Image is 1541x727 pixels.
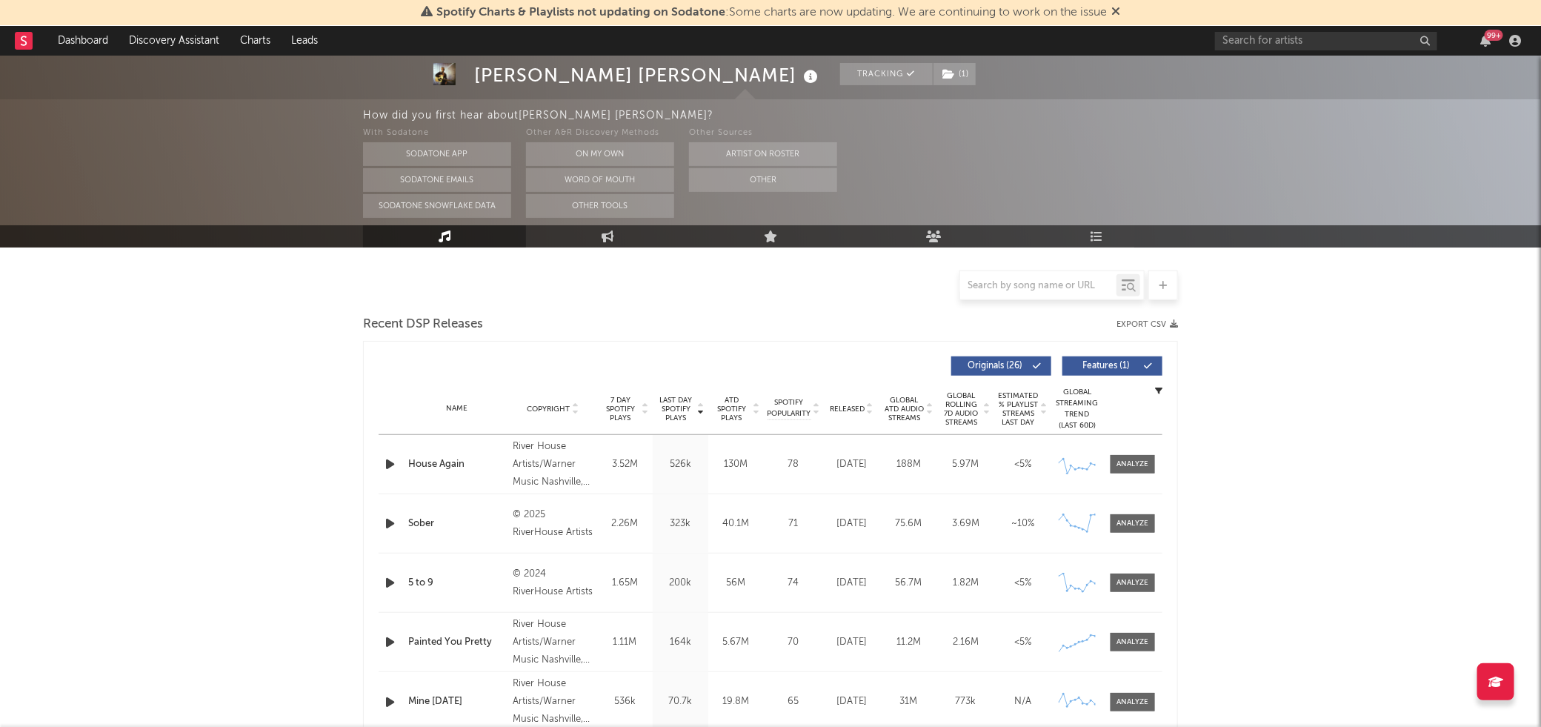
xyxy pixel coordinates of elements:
[768,694,819,709] div: 65
[601,635,649,650] div: 1.11M
[513,506,593,542] div: © 2025 RiverHouse Artists
[840,63,933,85] button: Tracking
[601,576,649,591] div: 1.65M
[998,694,1048,709] div: N/A
[884,517,933,531] div: 75.6M
[1485,30,1503,41] div: 99 +
[1480,35,1491,47] button: 99+
[998,391,1039,427] span: Estimated % Playlist Streams Last Day
[998,576,1048,591] div: <5%
[474,63,822,87] div: [PERSON_NAME] [PERSON_NAME]
[827,517,876,531] div: [DATE]
[656,694,705,709] div: 70.7k
[1116,320,1178,329] button: Export CSV
[884,694,933,709] div: 31M
[998,517,1048,531] div: ~ 10 %
[230,26,281,56] a: Charts
[712,396,751,422] span: ATD Spotify Plays
[768,576,819,591] div: 74
[363,107,1541,125] div: How did you first hear about [PERSON_NAME] [PERSON_NAME] ?
[827,694,876,709] div: [DATE]
[941,635,991,650] div: 2.16M
[526,168,674,192] button: Word Of Mouth
[830,405,865,414] span: Released
[941,391,982,427] span: Global Rolling 7D Audio Streams
[527,405,570,414] span: Copyright
[408,694,505,709] a: Mine [DATE]
[884,576,933,591] div: 56.7M
[768,635,819,650] div: 70
[712,694,760,709] div: 19.8M
[408,635,505,650] a: Painted You Pretty
[884,457,933,472] div: 188M
[827,635,876,650] div: [DATE]
[601,396,640,422] span: 7 Day Spotify Plays
[712,457,760,472] div: 130M
[408,403,505,414] div: Name
[1062,356,1162,376] button: Features(1)
[363,168,511,192] button: Sodatone Emails
[884,396,925,422] span: Global ATD Audio Streams
[884,635,933,650] div: 11.2M
[998,635,1048,650] div: <5%
[119,26,230,56] a: Discovery Assistant
[513,616,593,669] div: River House Artists/Warner Music Nashville, © 2025 River House Artists under exclusive license to...
[526,142,674,166] button: On My Own
[408,517,505,531] a: Sober
[1215,32,1437,50] input: Search for artists
[768,517,819,531] div: 71
[281,26,328,56] a: Leads
[941,576,991,591] div: 1.82M
[408,457,505,472] a: House Again
[408,576,505,591] a: 5 to 9
[712,635,760,650] div: 5.67M
[47,26,119,56] a: Dashboard
[656,576,705,591] div: 200k
[1055,387,1099,431] div: Global Streaming Trend (Last 60D)
[827,576,876,591] div: [DATE]
[601,694,649,709] div: 536k
[363,142,511,166] button: Sodatone App
[768,397,811,419] span: Spotify Popularity
[656,635,705,650] div: 164k
[712,576,760,591] div: 56M
[601,517,649,531] div: 2.26M
[1072,362,1140,371] span: Features ( 1 )
[513,565,593,601] div: © 2024 RiverHouse Artists
[656,517,705,531] div: 323k
[436,7,725,19] span: Spotify Charts & Playlists not updating on Sodatone
[951,356,1051,376] button: Originals(26)
[933,63,976,85] button: (1)
[998,457,1048,472] div: <5%
[689,142,837,166] button: Artist on Roster
[933,63,976,85] span: ( 1 )
[363,125,511,142] div: With Sodatone
[689,125,837,142] div: Other Sources
[961,362,1029,371] span: Originals ( 26 )
[656,457,705,472] div: 526k
[941,457,991,472] div: 5.97M
[941,694,991,709] div: 773k
[768,457,819,472] div: 78
[656,396,696,422] span: Last Day Spotify Plays
[1111,7,1120,19] span: Dismiss
[827,457,876,472] div: [DATE]
[526,125,674,142] div: Other A&R Discovery Methods
[689,168,837,192] button: Other
[526,194,674,218] button: Other Tools
[513,438,593,491] div: River House Artists/Warner Music Nashville, © 2025 River House Artists under exclusive license to...
[436,7,1107,19] span: : Some charts are now updating. We are continuing to work on the issue
[941,517,991,531] div: 3.69M
[363,316,483,333] span: Recent DSP Releases
[601,457,649,472] div: 3.52M
[363,194,511,218] button: Sodatone Snowflake Data
[960,280,1116,292] input: Search by song name or URL
[712,517,760,531] div: 40.1M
